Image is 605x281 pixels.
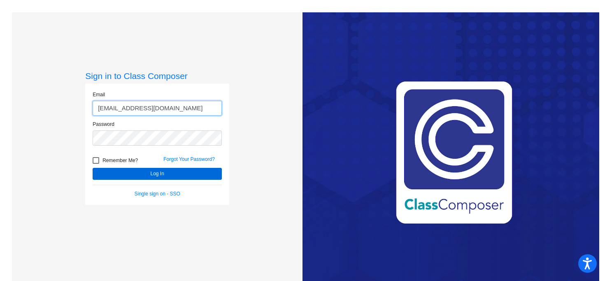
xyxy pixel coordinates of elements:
[93,91,105,98] label: Email
[102,156,138,165] span: Remember Me?
[135,191,180,197] a: Single sign on - SSO
[93,168,222,180] button: Log In
[93,121,114,128] label: Password
[163,156,215,162] a: Forgot Your Password?
[85,71,229,81] h3: Sign in to Class Composer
